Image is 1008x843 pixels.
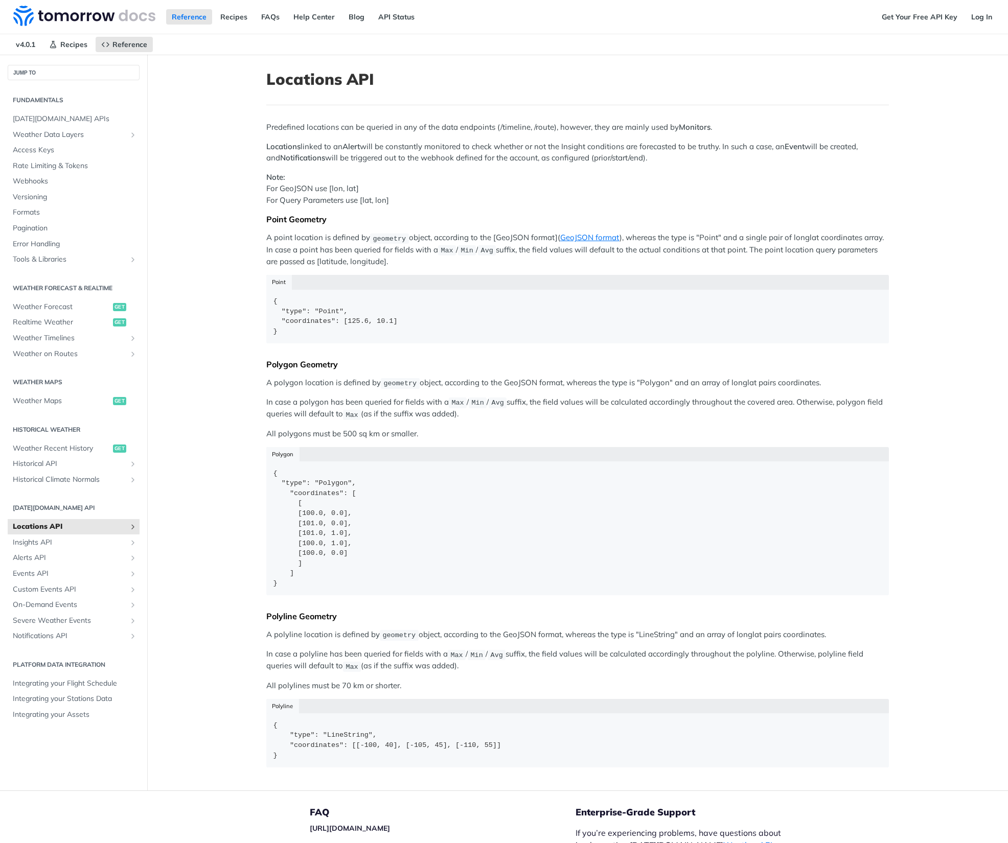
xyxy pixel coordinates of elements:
span: get [113,397,126,405]
span: Weather Recent History [13,443,110,454]
a: Historical APIShow subpages for Historical API [8,456,140,472]
h2: Historical Weather [8,425,140,434]
a: Reference [166,9,212,25]
h5: FAQ [310,806,576,818]
a: Rate Limiting & Tokens [8,158,140,174]
a: Notifications APIShow subpages for Notifications API [8,628,140,644]
a: Help Center [288,9,340,25]
span: Error Handling [13,239,137,249]
code: Avg [488,650,506,660]
a: Error Handling [8,237,140,252]
code: Min [458,245,476,255]
button: Show subpages for Alerts API [129,554,137,562]
button: Show subpages for Weather Timelines [129,334,137,342]
span: get [113,318,126,326]
button: Show subpages for Historical API [129,460,137,468]
a: FAQs [256,9,285,25]
strong: Alert [342,142,360,151]
strong: Notifications [280,153,325,162]
span: Recipes [60,40,87,49]
button: Show subpages for Notifications API [129,632,137,640]
a: Reference [96,37,153,52]
p: In case a polyline has been queried for fields with a / / suffix, the field values will be calcul... [266,648,889,672]
h2: Fundamentals [8,96,140,105]
button: Show subpages for Insights API [129,538,137,547]
span: Insights API [13,537,126,548]
span: get [113,303,126,311]
code: geometry [370,233,409,244]
button: Show subpages for Tools & Libraries [129,255,137,264]
a: Integrating your Assets [8,707,140,722]
a: On-Demand EventsShow subpages for On-Demand Events [8,597,140,613]
a: Custom Events APIShow subpages for Custom Events API [8,582,140,597]
p: In case a polygon has been queried for fields with a / / suffix, the field values will be calcula... [266,396,889,420]
a: Recipes [43,37,93,52]
a: Versioning [8,190,140,205]
a: Recipes [215,9,253,25]
span: Realtime Weather [13,317,110,327]
strong: Event [785,142,805,151]
a: Weather on RoutesShow subpages for Weather on Routes [8,346,140,362]
span: Rate Limiting & Tokens [13,161,137,171]
span: On-Demand Events [13,600,126,610]
p: Predefined locations can be queried in any of the data endpoints (/timeline, /route), however, th... [266,122,889,133]
strong: Note: [266,172,285,182]
h5: Enterprise-Grade Support [576,806,815,818]
a: Weather Forecastget [8,299,140,315]
span: Weather Timelines [13,333,126,343]
span: Formats [13,207,137,218]
code: { "type": "LineString", "coordinates": [[-100, 40], [-105, 45], [-110, 55]] } [266,713,889,767]
span: Historical Climate Normals [13,475,126,485]
code: Max [343,662,361,672]
span: v4.0.1 [10,37,41,52]
a: Pagination [8,221,140,236]
strong: Monitors [679,122,711,132]
a: Integrating your Flight Schedule [8,676,140,691]
button: JUMP TO [8,65,140,80]
span: Custom Events API [13,584,126,595]
button: Show subpages for On-Demand Events [129,601,137,609]
span: get [113,444,126,453]
button: Show subpages for Weather Data Layers [129,131,137,139]
a: Weather Recent Historyget [8,441,140,456]
p: A point location is defined by object, according to the [GeoJSON format]( ), whereas the type is ... [266,232,889,267]
img: Tomorrow.io Weather API Docs [13,6,155,26]
a: Weather TimelinesShow subpages for Weather Timelines [8,331,140,346]
div: Polygon Geometry [266,359,889,369]
div: Polyline Geometry [266,611,889,621]
a: GeoJSON format [560,232,620,242]
a: Formats [8,205,140,220]
p: All polylines must be 70 km or shorter. [266,680,889,692]
a: Log In [966,9,998,25]
button: Show subpages for Custom Events API [129,586,137,594]
a: Alerts APIShow subpages for Alerts API [8,550,140,566]
p: All polygons must be 500 sq km or smaller. [266,428,889,440]
strong: Locations [266,142,301,151]
a: Tools & LibrariesShow subpages for Tools & Libraries [8,252,140,267]
a: Severe Weather EventsShow subpages for Severe Weather Events [8,613,140,628]
span: Tools & Libraries [13,254,126,265]
code: Min [468,650,486,660]
a: Get Your Free API Key [876,9,963,25]
span: Integrating your Assets [13,710,137,720]
code: Max [343,410,361,420]
code: Avg [489,397,507,408]
code: geometry [380,630,419,640]
span: [DATE][DOMAIN_NAME] APIs [13,114,137,124]
a: Historical Climate NormalsShow subpages for Historical Climate Normals [8,472,140,487]
code: { "type": "Polygon", "coordinates": [ [ [100.0, 0.0], [101.0, 0.0], [101.0, 1.0], [100.0, 1.0], [... [266,461,889,595]
code: { "type": "Point", "coordinates": [125.6, 10.1] } [266,290,889,343]
p: A polyline location is defined by object, according to the GeoJSON format, whereas the type is "L... [266,629,889,641]
button: Show subpages for Severe Weather Events [129,617,137,625]
span: Pagination [13,223,137,233]
span: Severe Weather Events [13,616,126,626]
h2: Weather Maps [8,378,140,387]
span: Weather Forecast [13,302,110,312]
span: Weather Maps [13,396,110,406]
button: Show subpages for Events API [129,570,137,578]
span: Events API [13,569,126,579]
span: Weather Data Layers [13,130,126,140]
code: Avg [478,245,496,255]
code: Max [449,397,467,408]
a: Integrating your Stations Data [8,691,140,707]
